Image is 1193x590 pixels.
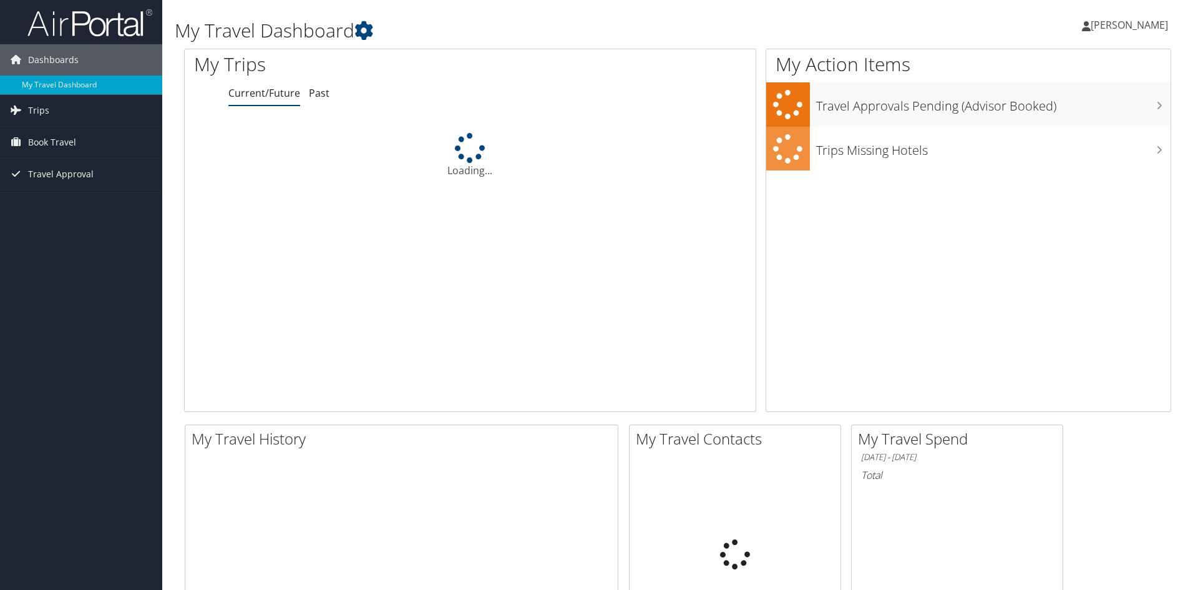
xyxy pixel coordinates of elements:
img: airportal-logo.png [27,8,152,37]
h1: My Travel Dashboard [175,17,845,44]
a: Past [309,86,329,100]
h2: My Travel Spend [858,428,1063,450]
a: Current/Future [228,86,300,100]
a: Travel Approvals Pending (Advisor Booked) [766,82,1171,127]
span: Travel Approval [28,159,94,190]
h1: My Action Items [766,51,1171,77]
h6: Total [861,468,1053,482]
h3: Trips Missing Hotels [816,135,1171,159]
h2: My Travel History [192,428,618,450]
a: [PERSON_NAME] [1082,6,1181,44]
div: Loading... [185,133,756,178]
span: [PERSON_NAME] [1091,18,1168,32]
span: Dashboards [28,44,79,76]
h3: Travel Approvals Pending (Advisor Booked) [816,91,1171,115]
h2: My Travel Contacts [636,428,840,450]
span: Trips [28,95,49,126]
h6: [DATE] - [DATE] [861,451,1053,463]
h1: My Trips [194,51,509,77]
span: Book Travel [28,127,76,158]
a: Trips Missing Hotels [766,127,1171,171]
